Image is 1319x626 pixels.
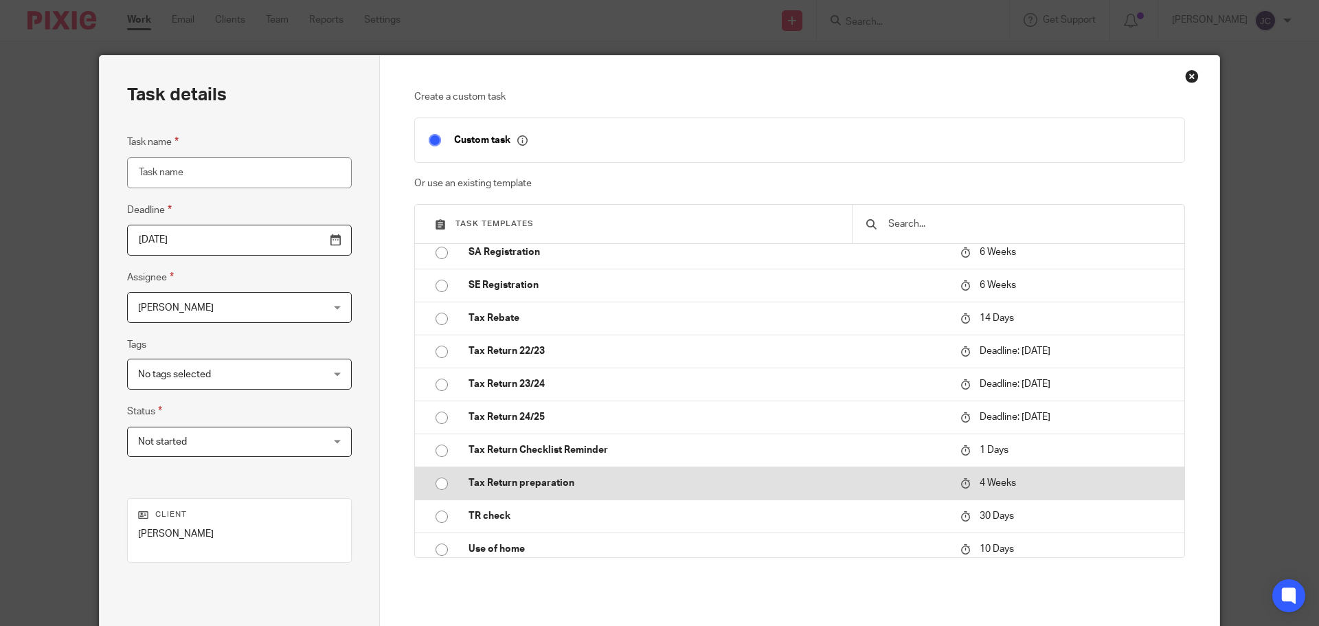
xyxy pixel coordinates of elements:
div: Close this dialog window [1185,69,1199,83]
p: Tax Return Checklist Reminder [469,443,947,457]
p: Use of home [469,542,947,556]
label: Status [127,403,162,419]
p: Tax Rebate [469,311,947,325]
span: 30 Days [980,511,1014,521]
p: Tax Return preparation [469,476,947,490]
input: Pick a date [127,225,352,256]
label: Deadline [127,202,172,218]
span: [PERSON_NAME] [138,303,214,313]
p: Tax Return 24/25 [469,410,947,424]
p: [PERSON_NAME] [138,527,341,541]
span: Deadline: [DATE] [980,412,1050,422]
p: Or use an existing template [414,177,1186,190]
p: SE Registration [469,278,947,292]
label: Task name [127,134,179,150]
span: 14 Days [980,313,1014,323]
span: Not started [138,437,187,447]
p: TR check [469,509,947,523]
span: 6 Weeks [980,280,1016,290]
input: Search... [887,216,1171,232]
span: Deadline: [DATE] [980,379,1050,389]
label: Tags [127,338,146,352]
p: SA Registration [469,245,947,259]
span: 4 Weeks [980,478,1016,488]
span: 1 Days [980,445,1008,455]
input: Task name [127,157,352,188]
p: Tax Return 23/24 [469,377,947,391]
p: Create a custom task [414,90,1186,104]
p: Client [138,509,341,520]
span: 10 Days [980,544,1014,554]
span: No tags selected [138,370,211,379]
h2: Task details [127,83,227,107]
span: 6 Weeks [980,247,1016,257]
p: Custom task [454,134,528,146]
label: Assignee [127,269,174,285]
span: Task templates [455,220,534,227]
span: Deadline: [DATE] [980,346,1050,356]
p: Tax Return 22/23 [469,344,947,358]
